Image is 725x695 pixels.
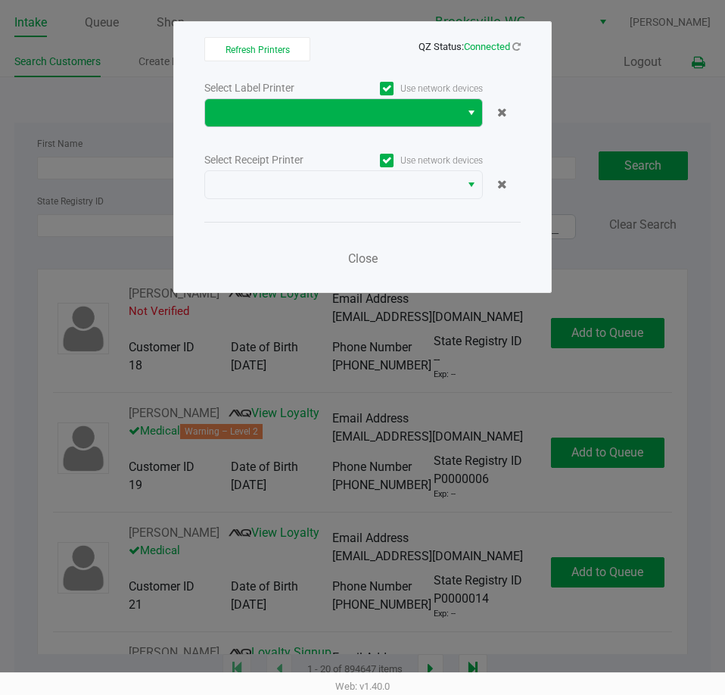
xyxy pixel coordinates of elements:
[460,171,482,198] button: Select
[335,681,390,692] span: Web: v1.40.0
[348,251,378,266] span: Close
[460,99,482,126] button: Select
[204,80,344,96] div: Select Label Printer
[344,154,483,167] label: Use network devices
[204,37,310,61] button: Refresh Printers
[204,152,344,168] div: Select Receipt Printer
[419,41,521,52] span: QZ Status:
[340,244,385,274] button: Close
[226,45,290,55] span: Refresh Printers
[344,82,483,95] label: Use network devices
[464,41,510,52] span: Connected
